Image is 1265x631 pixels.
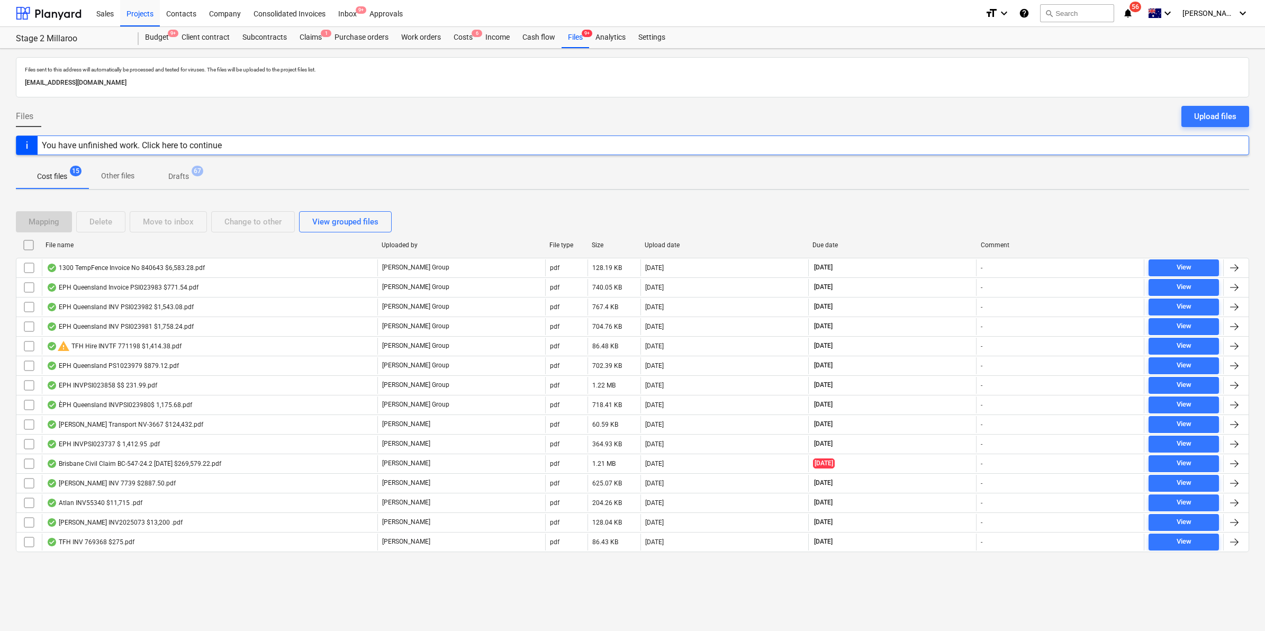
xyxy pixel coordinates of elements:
[813,283,834,292] span: [DATE]
[47,479,176,488] div: [PERSON_NAME] INV 7739 $2887.50.pdf
[981,323,982,330] div: -
[813,479,834,488] span: [DATE]
[1236,7,1249,20] i: keyboard_arrow_down
[382,537,430,546] p: [PERSON_NAME]
[382,302,449,311] p: [PERSON_NAME] Group
[592,323,622,330] div: 704.76 KB
[1149,377,1219,394] button: View
[382,459,430,468] p: [PERSON_NAME]
[550,440,559,448] div: pdf
[328,27,395,48] a: Purchase orders
[1149,259,1219,276] button: View
[1177,379,1191,391] div: View
[1177,399,1191,411] div: View
[813,302,834,311] span: [DATE]
[550,382,559,389] div: pdf
[813,537,834,546] span: [DATE]
[1181,106,1249,127] button: Upload files
[447,27,479,48] div: Costs
[382,381,449,390] p: [PERSON_NAME] Group
[645,460,664,467] div: [DATE]
[1177,418,1191,430] div: View
[1182,9,1235,17] span: [PERSON_NAME]
[812,241,972,249] div: Due date
[139,27,175,48] a: Budget9+
[1149,338,1219,355] button: View
[813,361,834,370] span: [DATE]
[549,241,583,249] div: File type
[382,479,430,488] p: [PERSON_NAME]
[592,460,616,467] div: 1.21 MB
[813,322,834,331] span: [DATE]
[1019,7,1029,20] i: Knowledge base
[1149,396,1219,413] button: View
[981,440,982,448] div: -
[981,538,982,546] div: -
[25,77,1240,88] p: [EMAIL_ADDRESS][DOMAIN_NAME]
[47,322,194,331] div: EPH Queensland INV PSI023981 $1,758.24.pdf
[47,381,57,390] div: OCR finished
[550,401,559,409] div: pdf
[645,303,664,311] div: [DATE]
[645,480,664,487] div: [DATE]
[645,382,664,389] div: [DATE]
[550,303,559,311] div: pdf
[47,264,205,272] div: 1300 TempFence Invoice No 840643 $6,583.28.pdf
[168,171,189,182] p: Drafts
[47,381,157,390] div: EPH INVPSI023858 $$ 231.99.pdf
[592,480,622,487] div: 625.07 KB
[382,439,430,448] p: [PERSON_NAME]
[236,27,293,48] a: Subcontracts
[16,110,33,123] span: Files
[981,303,982,311] div: -
[813,439,834,448] span: [DATE]
[632,27,672,48] a: Settings
[813,498,834,507] span: [DATE]
[645,362,664,369] div: [DATE]
[645,440,664,448] div: [DATE]
[1177,477,1191,489] div: View
[47,459,221,468] div: Brisbane Civil Claim BC-547-24.2 [DATE] $269,579.22.pdf
[550,460,559,467] div: pdf
[47,420,57,429] div: OCR finished
[1177,497,1191,509] div: View
[293,27,328,48] div: Claims
[47,340,182,353] div: TFH Hire INVTF 771198 $1,414.38.pdf
[645,323,664,330] div: [DATE]
[998,7,1010,20] i: keyboard_arrow_down
[1149,475,1219,492] button: View
[981,480,982,487] div: -
[592,241,636,249] div: Size
[550,480,559,487] div: pdf
[981,519,982,526] div: -
[47,499,142,507] div: Atlan INV55340 $11,715 .pdf
[813,458,835,468] span: [DATE]
[1149,299,1219,315] button: View
[981,382,982,389] div: -
[1130,2,1141,12] span: 56
[70,166,82,176] span: 15
[645,499,664,507] div: [DATE]
[981,401,982,409] div: -
[592,362,622,369] div: 702.39 KB
[813,420,834,429] span: [DATE]
[813,341,834,350] span: [DATE]
[1194,110,1236,123] div: Upload files
[589,27,632,48] a: Analytics
[1149,318,1219,335] button: View
[981,499,982,507] div: -
[1149,357,1219,374] button: View
[395,27,447,48] a: Work orders
[47,440,57,448] div: OCR finished
[47,401,192,409] div: ÈPH Queensland INVPSI023980$ 1,175.68.pdf
[382,518,430,527] p: [PERSON_NAME]
[293,27,328,48] a: Claims1
[37,171,67,182] p: Cost files
[550,538,559,546] div: pdf
[101,170,134,182] p: Other files
[1177,516,1191,528] div: View
[1177,340,1191,352] div: View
